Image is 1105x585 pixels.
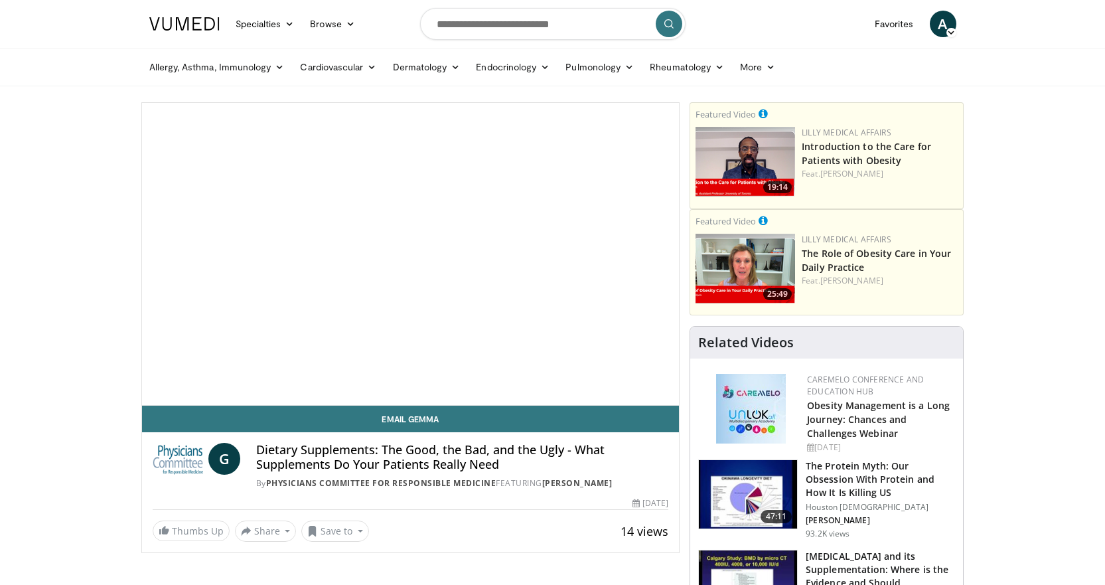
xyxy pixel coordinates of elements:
input: Search topics, interventions [420,8,686,40]
a: G [208,443,240,475]
small: Featured Video [696,108,756,120]
button: Share [235,521,297,542]
a: 19:14 [696,127,795,197]
a: Lilly Medical Affairs [802,127,891,138]
h4: Related Videos [698,335,794,351]
a: Lilly Medical Affairs [802,234,891,245]
a: Obesity Management is a Long Journey: Chances and Challenges Webinar [807,399,950,440]
a: Allergy, Asthma, Immunology [141,54,293,80]
img: 45df64a9-a6de-482c-8a90-ada250f7980c.png.150x105_q85_autocrop_double_scale_upscale_version-0.2.jpg [716,374,786,444]
h3: The Protein Myth: Our Obsession With Protein and How It Is Killing US [806,460,955,499]
a: More [732,54,783,80]
img: VuMedi Logo [149,17,220,31]
a: Browse [302,11,363,37]
img: e1208b6b-349f-4914-9dd7-f97803bdbf1d.png.150x105_q85_crop-smart_upscale.png [696,234,795,303]
video-js: Video Player [142,103,680,406]
a: 47:11 The Protein Myth: Our Obsession With Protein and How It Is Killing US Houston [DEMOGRAPHIC_... [698,460,955,539]
button: Save to [301,521,369,542]
span: 47:11 [761,510,792,523]
a: Pulmonology [557,54,642,80]
a: Email Gemma [142,406,680,432]
a: [PERSON_NAME] [820,275,883,286]
p: 93.2K views [806,529,849,539]
a: [PERSON_NAME] [820,168,883,179]
a: Endocrinology [468,54,557,80]
img: acc2e291-ced4-4dd5-b17b-d06994da28f3.png.150x105_q85_crop-smart_upscale.png [696,127,795,197]
p: [PERSON_NAME] [806,515,955,526]
div: [DATE] [807,442,952,454]
a: Thumbs Up [153,521,230,541]
a: Physicians Committee for Responsible Medicine [266,477,496,489]
span: 19:14 [763,181,792,193]
span: 25:49 [763,288,792,300]
div: Feat. [802,275,958,287]
a: Favorites [867,11,922,37]
a: The Role of Obesity Care in Your Daily Practice [802,247,951,274]
div: By FEATURING [256,477,668,489]
a: Cardiovascular [292,54,384,80]
a: Rheumatology [642,54,732,80]
a: Specialties [228,11,303,37]
span: 14 views [621,523,668,539]
div: Feat. [802,168,958,180]
a: 25:49 [696,234,795,303]
a: CaReMeLO Conference and Education Hub [807,374,924,397]
a: Introduction to the Care for Patients with Obesity [802,140,931,167]
h4: Dietary Supplements: The Good, the Bad, and the Ugly - What Supplements Do Your Patients Really Need [256,443,668,471]
img: Physicians Committee for Responsible Medicine [153,443,203,475]
img: b7b8b05e-5021-418b-a89a-60a270e7cf82.150x105_q85_crop-smart_upscale.jpg [699,460,797,529]
div: [DATE] [632,497,668,509]
a: [PERSON_NAME] [542,477,613,489]
small: Featured Video [696,215,756,227]
p: Houston [DEMOGRAPHIC_DATA] [806,502,955,513]
a: Dermatology [385,54,469,80]
a: A [930,11,956,37]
